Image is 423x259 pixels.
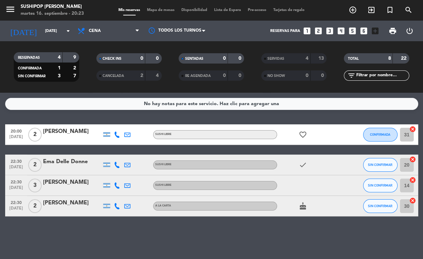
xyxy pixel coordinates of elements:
strong: 4 [156,73,160,78]
strong: 0 [321,73,325,78]
button: SIN CONFIRMAR [363,179,398,192]
strong: 3 [58,74,61,78]
span: print [389,27,397,35]
span: 22:30 [8,178,25,185]
strong: 0 [239,73,243,78]
strong: 8 [388,56,391,61]
strong: 0 [140,56,143,61]
i: add_circle_outline [349,6,357,14]
span: Cena [89,29,101,33]
div: LOG OUT [401,21,418,41]
strong: 0 [239,56,243,61]
span: RE AGENDADA [185,74,210,78]
i: add_box [371,26,380,35]
i: cancel [409,177,416,183]
i: search [404,6,413,14]
span: [DATE] [8,165,25,173]
i: cancel [409,197,416,204]
button: menu [5,4,15,17]
strong: 13 [318,56,325,61]
span: 2 [28,158,42,172]
span: Lista de Espera [211,8,244,12]
span: Mapa de mesas [144,8,178,12]
i: cake [299,202,307,210]
span: Disponibilidad [178,8,211,12]
i: cancel [409,156,416,163]
strong: 9 [73,55,77,60]
strong: 0 [306,73,308,78]
span: SIN CONFIRMAR [368,204,392,208]
span: Mis reservas [115,8,144,12]
i: favorite_border [299,131,307,139]
div: [PERSON_NAME] [43,178,102,187]
strong: 0 [223,73,226,78]
span: CONFIRMADA [370,133,390,136]
i: turned_in_not [386,6,394,14]
span: Tarjetas de regalo [270,8,308,12]
span: SIN CONFIRMAR [368,183,392,187]
span: CONFIRMADA [18,67,42,70]
i: check [299,161,307,169]
i: looks_4 [337,26,346,35]
strong: 22 [401,56,408,61]
span: SUSHI LIBRE [155,133,171,136]
button: SIN CONFIRMAR [363,199,398,213]
span: SIN CONFIRMAR [368,163,392,167]
i: menu [5,4,15,14]
strong: 7 [73,74,77,78]
span: CANCELADA [103,74,124,78]
strong: 0 [156,56,160,61]
span: 20:00 [8,127,25,135]
div: [PERSON_NAME] [43,127,102,136]
i: filter_list [347,71,356,80]
i: looks_3 [325,26,334,35]
i: cancel [409,126,416,133]
span: SUSHI LIBRE [155,163,171,166]
i: exit_to_app [367,6,376,14]
div: No hay notas para este servicio. Haz clic para agregar una [144,100,279,108]
span: 22:30 [8,198,25,206]
span: [DATE] [8,206,25,214]
button: CONFIRMADA [363,128,398,142]
button: SIN CONFIRMAR [363,158,398,172]
span: A LA CARTA [155,204,171,207]
span: NO SHOW [267,74,285,78]
div: [PERSON_NAME] [43,199,102,207]
div: Sushipop [PERSON_NAME] [21,3,84,10]
span: SENTADAS [185,57,203,60]
span: 22:30 [8,157,25,165]
i: looks_one [303,26,311,35]
strong: 4 [306,56,308,61]
span: TOTAL [348,57,359,60]
span: 2 [28,128,42,142]
span: 2 [28,199,42,213]
strong: 1 [58,66,61,70]
i: arrow_drop_down [64,27,72,35]
strong: 2 [73,66,77,70]
strong: 0 [223,56,226,61]
i: looks_6 [359,26,368,35]
span: 3 [28,179,42,192]
span: SIN CONFIRMAR [18,75,45,78]
span: [DATE] [8,135,25,143]
strong: 4 [58,55,61,60]
strong: 2 [140,73,143,78]
span: Reservas para [270,29,300,33]
div: Ema Delle Donne [43,157,102,166]
i: power_settings_new [405,27,414,35]
span: RESERVADAS [18,56,40,59]
i: looks_5 [348,26,357,35]
input: Filtrar por nombre... [356,72,409,79]
span: Pre-acceso [244,8,270,12]
i: looks_two [314,26,323,35]
span: SERVIDAS [267,57,284,60]
span: SUSHI LIBRE [155,184,171,187]
i: [DATE] [5,23,42,38]
div: martes 16. septiembre - 20:23 [21,10,84,17]
span: CHECK INS [103,57,121,60]
span: [DATE] [8,185,25,193]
